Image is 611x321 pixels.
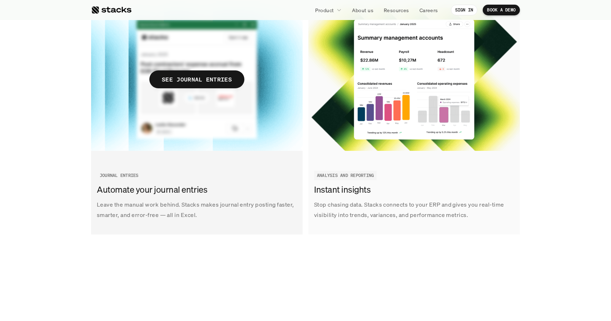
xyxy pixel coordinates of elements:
h3: Instant insights [314,184,511,196]
a: Stop chasing data. Stacks connects to your ERP and gives you real-time visibility into trends, va... [308,8,520,234]
h3: Automate your journal entries [97,184,293,196]
a: Resources [379,4,413,16]
a: Careers [415,4,442,16]
p: Leave the manual work behind. Stacks makes journal entry posting faster, smarter, and error-free ... [97,199,297,220]
span: SEE JOURNAL ENTRIES [149,70,244,88]
a: About us [348,4,378,16]
p: BOOK A DEMO [487,8,516,13]
p: Product [315,6,334,14]
p: SIGN IN [455,8,473,13]
a: Privacy Policy [84,166,116,171]
p: Careers [419,6,438,14]
p: SEE JOURNAL ENTRIES [162,74,232,85]
h2: ANALYSIS AND REPORTING [317,173,374,178]
a: SIGN IN [451,5,478,15]
a: SEE JOURNAL ENTRIESLeave the manual work behind. Stacks makes journal entry posting faster, smart... [91,8,303,234]
p: Resources [384,6,409,14]
p: Stop chasing data. Stacks connects to your ERP and gives you real-time visibility into trends, va... [314,199,514,220]
a: BOOK A DEMO [483,5,520,15]
h2: JOURNAL ENTRIES [100,173,139,178]
p: About us [352,6,373,14]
